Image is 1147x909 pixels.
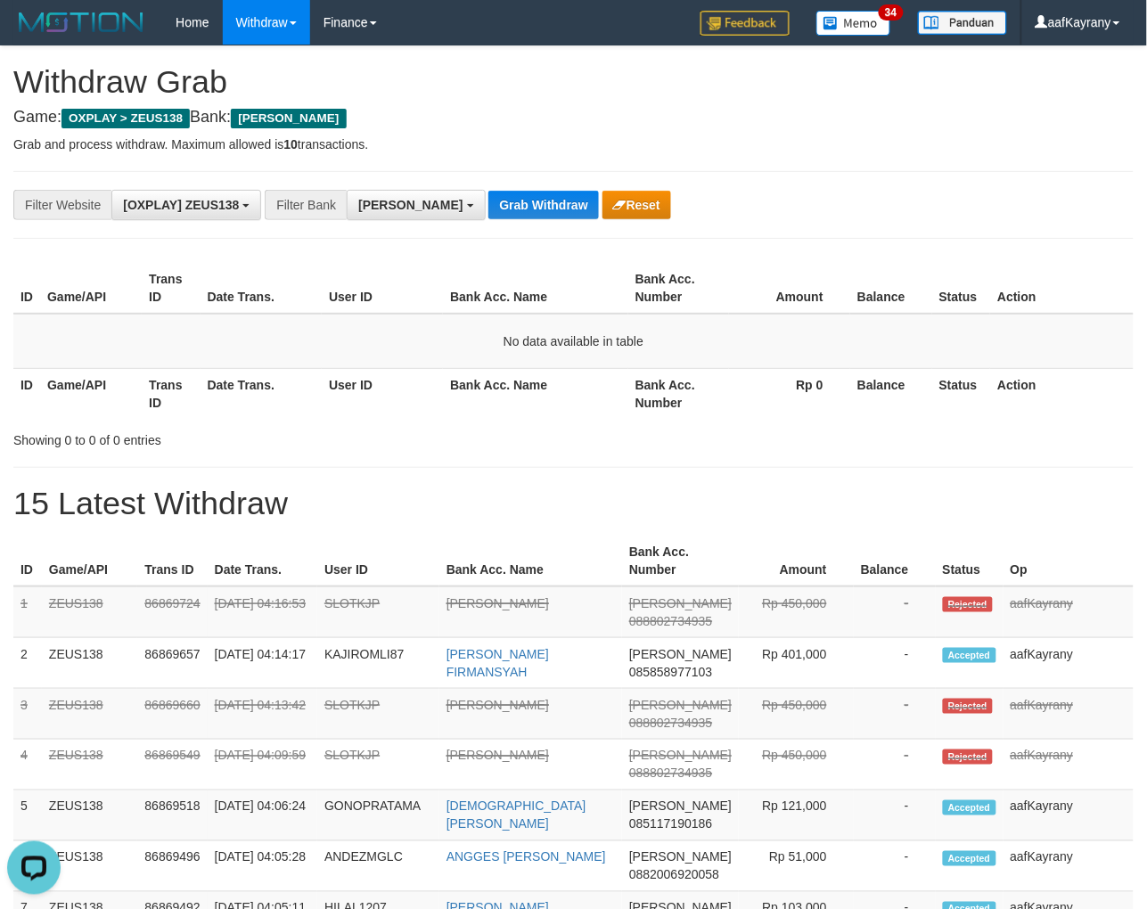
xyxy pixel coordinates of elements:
td: aafKayrany [1004,638,1134,689]
button: [OXPLAY] ZEUS138 [111,190,261,220]
span: Rejected [943,699,993,714]
td: SLOTKJP [317,689,439,740]
th: Bank Acc. Number [628,368,730,419]
a: ANGGES [PERSON_NAME] [447,850,606,864]
th: Action [990,263,1134,314]
th: User ID [322,368,443,419]
th: User ID [322,263,443,314]
th: Amount [739,536,854,586]
td: Rp 450,000 [739,586,854,638]
th: Game/API [42,536,138,586]
td: - [854,689,936,740]
img: Feedback.jpg [700,11,790,36]
td: ZEUS138 [42,638,138,689]
th: Action [990,368,1134,419]
button: [PERSON_NAME] [347,190,485,220]
th: Date Trans. [201,263,323,314]
td: Rp 450,000 [739,740,854,790]
td: Rp 450,000 [739,689,854,740]
th: Amount [729,263,850,314]
th: Date Trans. [201,368,323,419]
span: 34 [879,4,903,20]
th: Bank Acc. Name [443,263,628,314]
span: Rejected [943,597,993,612]
td: - [854,638,936,689]
td: [DATE] 04:16:53 [208,586,317,638]
td: - [854,841,936,892]
th: Op [1004,536,1134,586]
th: ID [13,536,42,586]
span: OXPLAY > ZEUS138 [61,109,190,128]
th: Bank Acc. Name [439,536,622,586]
span: [PERSON_NAME] [629,647,732,661]
button: Grab Withdraw [488,191,598,219]
th: Balance [850,263,932,314]
td: ZEUS138 [42,841,138,892]
td: ANDEZMGLC [317,841,439,892]
th: User ID [317,536,439,586]
h4: Game: Bank: [13,109,1134,127]
span: [PERSON_NAME] [358,198,463,212]
a: [PERSON_NAME] [447,596,549,610]
th: Balance [850,368,932,419]
h1: Withdraw Grab [13,64,1134,100]
td: Rp 121,000 [739,790,854,841]
td: - [854,790,936,841]
button: Open LiveChat chat widget [7,7,61,61]
td: 4 [13,740,42,790]
th: Bank Acc. Name [443,368,628,419]
div: Filter Bank [265,190,347,220]
td: [DATE] 04:06:24 [208,790,317,841]
span: Accepted [943,800,996,815]
span: Rejected [943,749,993,765]
th: Trans ID [142,368,200,419]
th: Bank Acc. Number [628,263,730,314]
td: 3 [13,689,42,740]
span: Accepted [943,851,996,866]
div: Showing 0 to 0 of 0 entries [13,424,464,449]
td: 86869496 [137,841,207,892]
td: - [854,740,936,790]
span: Copy 088802734935 to clipboard [629,614,712,628]
img: panduan.png [918,11,1007,35]
td: aafKayrany [1004,790,1134,841]
td: 86869549 [137,740,207,790]
td: [DATE] 04:09:59 [208,740,317,790]
td: aafKayrany [1004,689,1134,740]
td: ZEUS138 [42,689,138,740]
td: 2 [13,638,42,689]
td: No data available in table [13,314,1134,369]
th: Rp 0 [729,368,850,419]
td: Rp 401,000 [739,638,854,689]
h1: 15 Latest Withdraw [13,486,1134,521]
td: SLOTKJP [317,740,439,790]
td: 86869657 [137,638,207,689]
td: Rp 51,000 [739,841,854,892]
td: - [854,586,936,638]
td: aafKayrany [1004,841,1134,892]
th: ID [13,368,40,419]
span: [PERSON_NAME] [629,749,732,763]
span: Copy 088802734935 to clipboard [629,716,712,730]
span: [PERSON_NAME] [629,799,732,814]
td: ZEUS138 [42,740,138,790]
th: Balance [854,536,936,586]
span: Copy 0882006920058 to clipboard [629,868,719,882]
td: 86869660 [137,689,207,740]
span: Copy 085858977103 to clipboard [629,665,712,679]
th: Status [932,368,991,419]
p: Grab and process withdraw. Maximum allowed is transactions. [13,135,1134,153]
a: [PERSON_NAME] [447,698,549,712]
td: SLOTKJP [317,586,439,638]
span: [OXPLAY] ZEUS138 [123,198,239,212]
button: Reset [602,191,671,219]
td: KAJIROMLI87 [317,638,439,689]
th: Status [932,263,991,314]
td: GONOPRATAMA [317,790,439,841]
span: Accepted [943,648,996,663]
td: [DATE] 04:05:28 [208,841,317,892]
th: Bank Acc. Number [622,536,739,586]
td: [DATE] 04:13:42 [208,689,317,740]
td: 86869518 [137,790,207,841]
th: Trans ID [142,263,200,314]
